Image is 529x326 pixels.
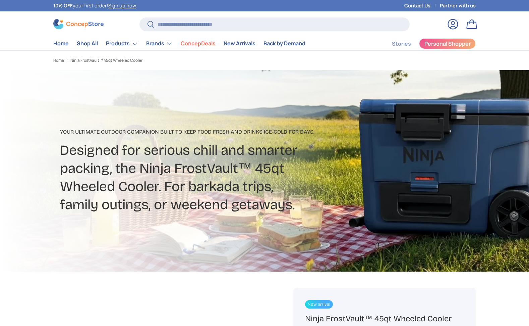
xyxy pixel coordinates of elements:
a: Shop All [77,37,98,50]
a: Personal Shopper [419,38,476,49]
p: Your ultimate outdoor companion built to keep food fresh and drinks ice-cold for days. [60,128,317,136]
a: Partner with us [440,2,476,9]
summary: Products [102,37,142,50]
summary: Brands [142,37,177,50]
h2: Designed for serious chill and smarter packing, the Ninja FrostVault™ 45qt Wheeled Cooler. For ba... [60,141,317,214]
p: your first order! . [53,2,137,9]
strong: 10% OFF [53,2,73,9]
a: Home [53,58,64,62]
a: New Arrivals [224,37,255,50]
a: Home [53,37,69,50]
a: Sign up now [108,2,136,9]
nav: Breadcrumbs [53,57,277,63]
a: Products [106,37,138,50]
a: Stories [392,37,411,50]
a: Contact Us [404,2,440,9]
nav: Secondary [376,37,476,50]
a: ConcepDeals [181,37,216,50]
span: Personal Shopper [424,41,471,46]
a: Ninja FrostVault™ 45qt Wheeled Cooler [70,58,142,62]
a: Back by Demand [263,37,305,50]
span: New arrival [305,300,333,309]
a: Brands [146,37,173,50]
h1: Ninja FrostVault™ 45qt Wheeled Cooler [305,314,464,324]
img: ConcepStore [53,19,104,29]
nav: Primary [53,37,305,50]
